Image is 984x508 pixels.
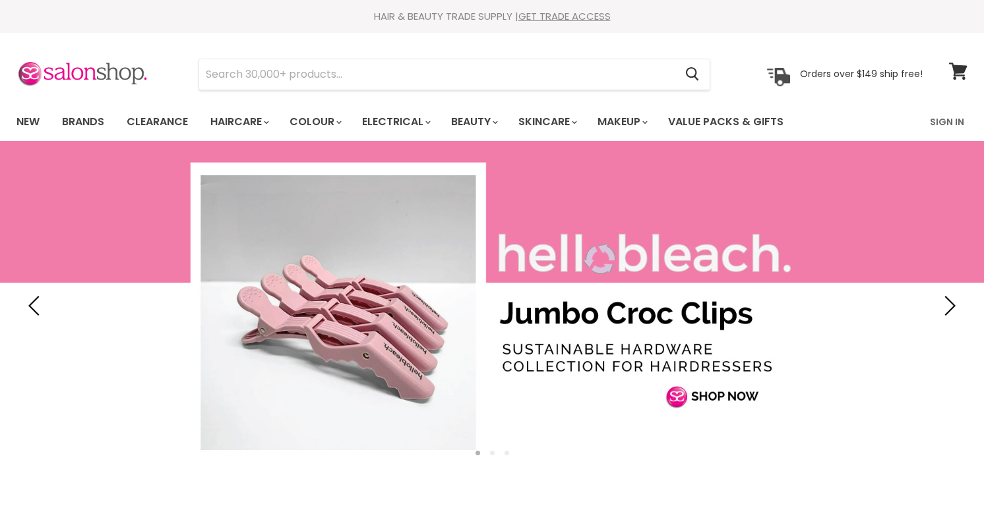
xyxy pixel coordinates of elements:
[23,293,49,319] button: Previous
[476,451,480,455] li: Page dot 1
[675,59,710,90] button: Search
[52,108,114,136] a: Brands
[490,451,495,455] li: Page dot 2
[505,451,509,455] li: Page dot 3
[200,108,277,136] a: Haircare
[922,108,972,136] a: Sign In
[800,68,923,80] p: Orders over $149 ship free!
[441,108,506,136] a: Beauty
[280,108,350,136] a: Colour
[588,108,656,136] a: Makeup
[352,108,439,136] a: Electrical
[117,108,198,136] a: Clearance
[508,108,585,136] a: Skincare
[658,108,793,136] a: Value Packs & Gifts
[199,59,675,90] input: Search
[918,446,971,495] iframe: Gorgias live chat messenger
[518,9,611,23] a: GET TRADE ACCESS
[7,108,49,136] a: New
[199,59,710,90] form: Product
[7,103,858,141] ul: Main menu
[935,293,961,319] button: Next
